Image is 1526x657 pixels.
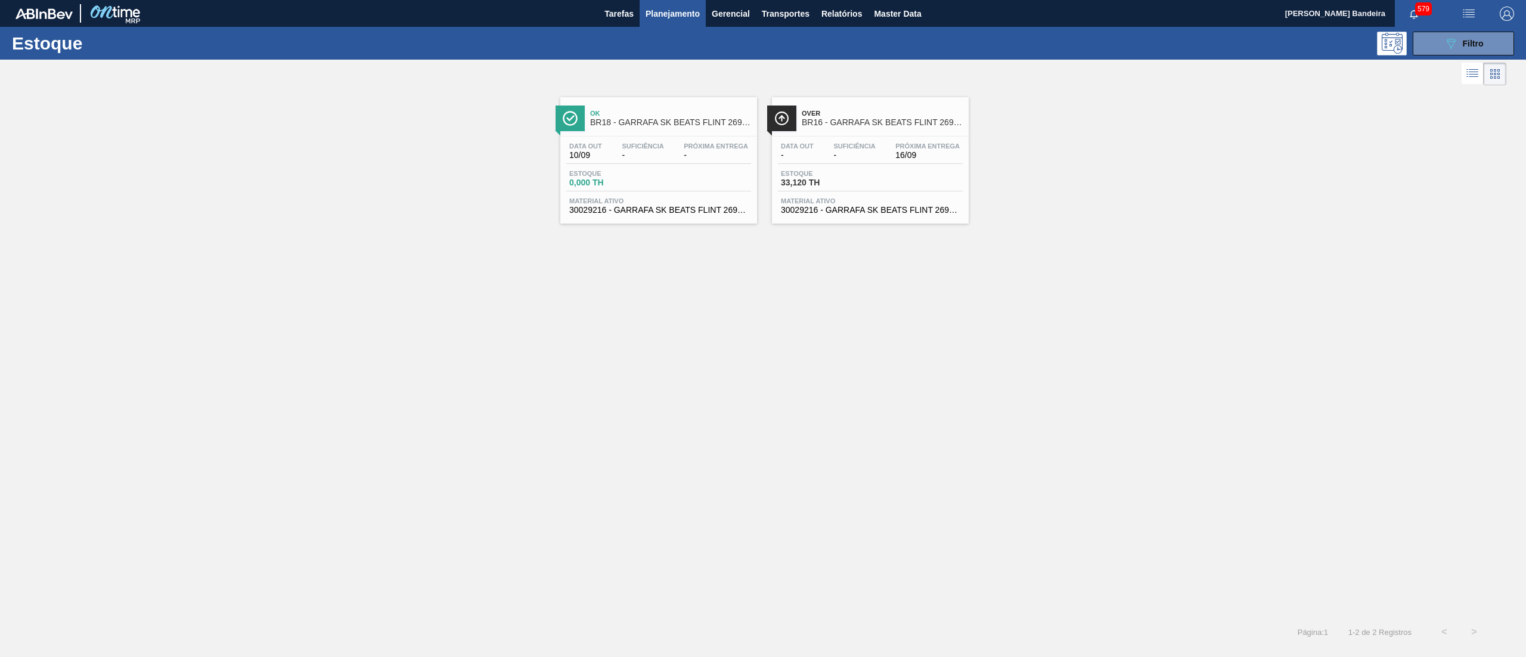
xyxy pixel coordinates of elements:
[1462,7,1476,21] img: userActions
[622,142,663,150] span: Suficiência
[1298,628,1328,637] span: Página : 1
[569,151,602,160] span: 10/09
[712,7,750,21] span: Gerencial
[821,7,862,21] span: Relatórios
[763,88,975,224] a: ÍconeOverBR16 - GARRAFA SK BEATS FLINT 269MLData out-Suficiência-Próxima Entrega16/09Estoque33,12...
[590,118,751,127] span: BR18 - GARRAFA SK BEATS FLINT 269ML
[1413,32,1514,55] button: Filtro
[646,7,700,21] span: Planejamento
[15,8,73,19] img: TNhmsLtSVTkK8tSr43FrP2fwEKptu5GPRR3wAAAABJRU5ErkJggg==
[895,142,960,150] span: Próxima Entrega
[569,197,748,204] span: Material ativo
[12,36,197,50] h1: Estoque
[1429,617,1459,647] button: <
[604,7,634,21] span: Tarefas
[781,206,960,215] span: 30029216 - GARRAFA SK BEATS FLINT 269ML
[781,151,814,160] span: -
[1377,32,1407,55] div: Pogramando: nenhum usuário selecionado
[1484,63,1506,85] div: Visão em Cards
[569,142,602,150] span: Data out
[781,197,960,204] span: Material ativo
[781,142,814,150] span: Data out
[895,151,960,160] span: 16/09
[569,206,748,215] span: 30029216 - GARRAFA SK BEATS FLINT 269ML
[774,111,789,126] img: Ícone
[833,151,875,160] span: -
[551,88,763,224] a: ÍconeOkBR18 - GARRAFA SK BEATS FLINT 269MLData out10/09Suficiência-Próxima Entrega-Estoque0,000 T...
[802,118,963,127] span: BR16 - GARRAFA SK BEATS FLINT 269ML
[781,170,864,177] span: Estoque
[874,7,921,21] span: Master Data
[1415,2,1432,16] span: 579
[569,178,653,187] span: 0,000 TH
[802,110,963,117] span: Over
[1459,617,1489,647] button: >
[1346,628,1412,637] span: 1 - 2 de 2 Registros
[833,142,875,150] span: Suficiência
[781,178,864,187] span: 33,120 TH
[1500,7,1514,21] img: Logout
[563,111,578,126] img: Ícone
[1463,39,1484,48] span: Filtro
[1462,63,1484,85] div: Visão em Lista
[684,151,748,160] span: -
[762,7,809,21] span: Transportes
[1395,5,1433,22] button: Notificações
[684,142,748,150] span: Próxima Entrega
[590,110,751,117] span: Ok
[569,170,653,177] span: Estoque
[622,151,663,160] span: -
